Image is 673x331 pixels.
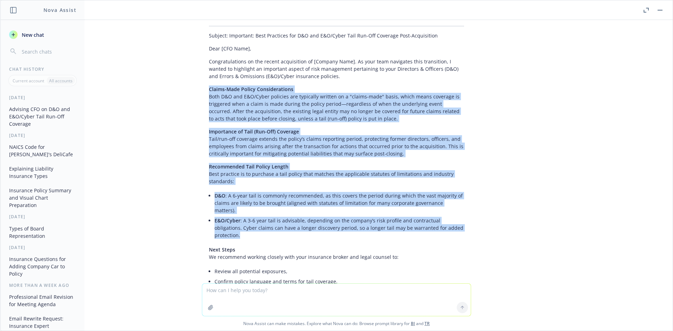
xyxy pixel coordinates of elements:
[6,253,79,280] button: Insurance Questions for Adding Company Car to Policy
[209,85,464,122] p: Both D&O and E&O/Cyber policies are typically written on a "claims-made" basis, which means cover...
[6,185,79,211] button: Insurance Policy Summary and Visual Chart Preparation
[20,47,76,56] input: Search chats
[1,66,84,72] div: Chat History
[209,86,293,92] span: Claims-Made Policy Considerations
[411,320,415,326] a: BI
[209,32,464,39] p: Subject: Important: Best Practices for D&O and E&O/Cyber Tail Run-Off Coverage Post-Acquisition
[209,45,464,52] p: Dear [CFO Name],
[215,215,464,240] li: : A 3-6 year tail is advisable, depending on the company’s risk profile and contractual obligatio...
[3,316,670,331] span: Nova Assist can make mistakes. Explore what Nova can do: Browse prompt library for and
[424,320,430,326] a: TR
[6,223,79,242] button: Types of Board Representation
[20,31,44,39] span: New chat
[215,191,464,215] li: : A 6-year tail is commonly recommended, as this covers the period during which the vast majority...
[209,58,464,80] p: Congratulations on the recent acquisition of [Company Name]. As your team navigates this transiti...
[1,214,84,220] div: [DATE]
[1,95,84,101] div: [DATE]
[6,103,79,130] button: Advising CFO on D&O and E&O/Cyber Tail Run-Off Coverage
[43,6,76,14] h1: Nova Assist
[209,128,464,157] p: Tail/run-off coverage extends the policy’s claims reporting period, protecting former directors, ...
[209,246,235,253] span: Next Steps
[6,141,79,160] button: NAICS Code for [PERSON_NAME]'s DeliCafe
[6,291,79,310] button: Professional Email Revision for Meeting Agenda
[215,276,464,287] li: Confirm policy language and terms for tail coverage,
[1,132,84,138] div: [DATE]
[209,246,464,261] p: We recommend working closely with your insurance broker and legal counsel to:
[49,78,73,84] p: All accounts
[1,282,84,288] div: More than a week ago
[215,217,240,224] span: E&O/Cyber
[215,192,225,199] span: D&O
[6,28,79,41] button: New chat
[209,163,288,170] span: Recommended Tail Policy Length
[215,266,464,276] li: Review all potential exposures,
[6,163,79,182] button: Explaining Liability Insurance Types
[13,78,44,84] p: Current account
[209,163,464,185] p: Best practice is to purchase a tail policy that matches the applicable statutes of limitations an...
[1,244,84,250] div: [DATE]
[209,128,299,135] span: Importance of Tail (Run-Off) Coverage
